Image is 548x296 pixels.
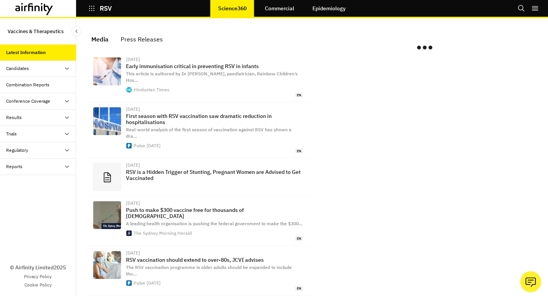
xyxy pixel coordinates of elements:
p: Push to make $300 vaccine free for thousands of [DEMOGRAPHIC_DATA] [126,207,303,219]
a: [DATE]Early immunisation critical in preventing RSV in infantsThis article is authored by Dr [PER... [87,53,309,102]
p: RSV vaccination should extend to over-80s, JCVI advises [126,257,303,263]
img: smh.ico [126,231,132,236]
a: Cookie Policy [24,282,52,288]
button: Ask our analysts [520,271,541,292]
div: [DATE] [126,163,303,167]
a: [DATE]RSV vaccination should extend to over-80s, JCVI advisesThe RSV vaccination programme in old... [87,246,309,296]
span: en [295,286,303,291]
div: The Sydney Morning Herald [134,231,192,236]
img: U-WIN--designed-on-the-lines-on-the-Covid-19-vacci_1693419487003_1755343611219.jpg [93,57,121,85]
img: PCNs-should-prioritise-vaccination-of-care-home-residents.jpg [93,251,121,279]
div: Combination Reports [6,81,49,88]
button: Search [518,2,525,15]
a: [DATE]First season with RSV vaccination saw dramatic reduction in hospitalisationsReal-world anal... [87,102,309,158]
a: Privacy Policy [24,273,52,280]
span: en [295,149,303,154]
span: Real-world analysis of the first season of vaccination against RSV has shown a dra … [126,127,292,139]
div: Trials [6,130,17,137]
p: Early immunisation critical in preventing RSV in infants [126,63,303,69]
div: Media [91,33,108,45]
div: Latest Information [6,49,46,56]
p: Vaccines & Therapeutics [8,24,64,38]
a: [DATE]Push to make $300 vaccine free for thousands of [DEMOGRAPHIC_DATA]A leading health organisa... [87,196,309,246]
div: Candidates [6,65,29,72]
div: [DATE] [126,57,303,62]
div: Conference Coverage [6,98,50,105]
span: The RSV vaccination programme in older adults should be expanded to include tho … [126,264,292,277]
img: cropped-PULSE-app-icon_512x512px-180x180.jpg [126,280,132,286]
img: cropped-PULSE-app-icon_512x512px-180x180.jpg [126,143,132,148]
p: Science360 [218,5,247,11]
img: c3065dcae6128d06edaa8dd9314625ad471cb6cb [93,201,121,229]
div: Results [6,114,22,121]
button: RSV [88,2,112,15]
div: [DATE] [126,201,303,205]
p: First season with RSV vaccination saw dramatic reduction in hospitalisations [126,113,303,125]
div: Press Releases [121,33,163,45]
span: en [295,93,303,98]
button: Close Sidebar [72,26,81,36]
p: © Airfinity Limited 2025 [10,264,66,272]
a: [DATE]RSV is a Hidden Trigger of Stunting, Pregnant Women are Advised to Get Vaccinated [87,158,309,196]
div: [DATE] [126,251,303,255]
span: en [295,236,303,241]
div: [DATE] [126,107,303,111]
span: This article is authored by Dr [PERSON_NAME], paediatrician, Rainbow Children’s Hos … [126,71,298,83]
div: Pulse [DATE] [134,281,161,285]
div: Pulse [DATE] [134,143,161,148]
p: RSV is a Hidden Trigger of Stunting, Pregnant Women are Advised to Get Vaccinated [126,169,303,181]
div: Hindustan Times [134,88,169,92]
img: icon-512x512.png [126,87,132,92]
span: A leading health organisation is pushing the federal government to make the $300 … [126,221,303,226]
img: hospital.jpg [93,107,121,135]
div: Reports [6,163,22,170]
div: Regulatory [6,147,28,154]
p: RSV [100,5,112,12]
